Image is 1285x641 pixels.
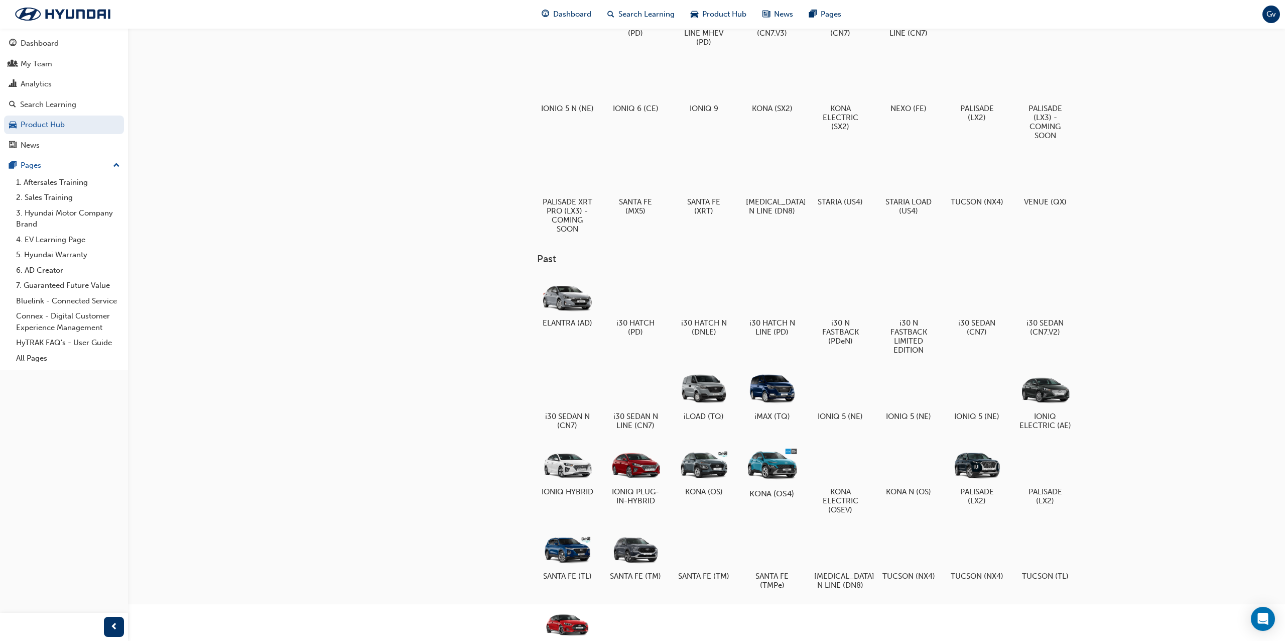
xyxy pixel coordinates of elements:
div: Pages [21,160,41,171]
a: IONIQ PLUG-IN-HYBRID [605,442,666,509]
a: i30 SEDAN (CN7.V2) [1015,273,1075,341]
a: KONA ELECTRIC (SX2) [810,58,870,135]
h5: IONIQ PLUG-IN-HYBRID [609,487,662,505]
h5: PALISADE (LX2) [951,487,1003,505]
a: SANTA FE (MX5) [605,152,666,219]
span: Product Hub [702,9,746,20]
h5: iLOAD (TQ) [678,412,730,421]
div: Analytics [21,78,52,90]
h5: KONA ELECTRIC (SX2) [814,104,867,131]
a: i30 SEDAN N (CN7) [537,367,597,434]
h5: TUCSON (TL) [1019,572,1072,581]
span: Pages [821,9,841,20]
h5: TUCSON (NX4) [882,572,935,581]
a: 2. Sales Training [12,190,124,205]
a: i30 N FASTBACK (PDeN) [810,273,870,350]
a: SANTA FE (TM) [674,526,734,585]
h5: i30 N FASTBACK (PDeN) [814,318,867,346]
h5: i30 SEDAN (CN7) [951,318,1003,337]
a: search-iconSearch Learning [599,4,683,25]
a: Connex - Digital Customer Experience Management [12,308,124,335]
span: search-icon [9,100,16,110]
a: KONA N (OS) [878,442,939,500]
a: My Team [4,55,124,73]
h5: IONIQ 5 N (NE) [541,104,594,113]
img: Trak [5,4,120,25]
h5: TUCSON (NX4) [951,572,1003,581]
a: PALISADE (LX2) [947,58,1007,126]
h5: KONA (SX2) [746,104,799,113]
h5: IONIQ 5 (NE) [814,412,867,421]
div: Open Intercom Messenger [1251,607,1275,631]
h5: i30 HATCH N LINE MHEV (PD) [678,20,730,47]
a: i30 N FASTBACK LIMITED EDITION [878,273,939,359]
a: KONA (OS4) [742,442,802,500]
h5: iMAX (TQ) [746,412,799,421]
h3: Past [537,253,1107,265]
a: i30 HATCH N LINE (PD) [742,273,802,341]
a: guage-iconDashboard [534,4,599,25]
a: TUCSON (NX4) [947,526,1007,585]
span: pages-icon [9,161,17,170]
div: News [21,140,40,151]
a: IONIQ 6 (CE) [605,58,666,117]
h5: SANTA FE (MX5) [609,197,662,216]
span: guage-icon [9,39,17,48]
a: Product Hub [4,116,124,134]
span: car-icon [691,8,698,21]
a: KONA (OS) [674,442,734,500]
a: PALISADE (LX3) - COMING SOON [1015,58,1075,144]
span: News [774,9,793,20]
span: Dashboard [553,9,591,20]
h5: IONIQ 6 (CE) [609,104,662,113]
span: search-icon [607,8,614,21]
a: 4. EV Learning Page [12,232,124,248]
h5: i30 SEDAN N (CN7) [814,20,867,38]
a: SANTA FE (TM) [605,526,666,585]
h5: KONA (OS4) [744,488,800,498]
h5: [MEDICAL_DATA] N LINE (DN8) [814,572,867,590]
h5: i30 SEDAN N LINE (CN7) [882,20,935,38]
h5: PALISADE XRT PRO (LX3) - COMING SOON [541,197,594,234]
span: up-icon [113,159,120,172]
a: KONA (SX2) [742,58,802,117]
h5: i30 SEDAN N LINE (CN7) [609,412,662,430]
a: iLOAD (TQ) [674,367,734,425]
a: Search Learning [4,95,124,114]
button: DashboardMy TeamAnalyticsSearch LearningProduct HubNews [4,32,124,156]
h5: STARIA LOAD (US4) [882,197,935,216]
a: NEXO (FE) [878,58,939,117]
h5: IONIQ ELECTRIC (AE) [1019,412,1072,430]
a: car-iconProduct Hub [683,4,754,25]
h5: i30 SEDAN (CN7.V2) [1019,318,1072,337]
button: Pages [4,156,124,175]
a: IONIQ 9 [674,58,734,117]
a: 3. Hyundai Motor Company Brand [12,205,124,232]
span: news-icon [9,141,17,150]
h5: SANTA FE (TM) [609,572,662,581]
a: SANTA FE (TL) [537,526,597,585]
a: 6. AD Creator [12,263,124,278]
a: IONIQ 5 (NE) [947,367,1007,425]
a: IONIQ HYBRID [537,442,597,500]
h5: KONA N (OS) [882,487,935,496]
span: news-icon [762,8,770,21]
a: IONIQ 5 (NE) [810,367,870,425]
h5: i30 HATCH N (DNLE) [678,318,730,337]
h5: IONIQ 5 (NE) [951,412,1003,421]
button: Gv [1262,6,1280,23]
h5: i30 N FASTBACK LIMITED EDITION [882,318,935,355]
a: TUCSON (NX4) [878,526,939,585]
div: Dashboard [21,38,59,49]
a: [MEDICAL_DATA] N LINE (DN8) [810,526,870,594]
h5: SANTA FE (TL) [541,572,594,581]
a: SANTA FE (TMPe) [742,526,802,594]
h5: i30 HATCH N LINE (PD) [746,318,799,337]
span: guage-icon [542,8,549,21]
span: Gv [1266,9,1276,20]
a: iMAX (TQ) [742,367,802,425]
h5: NEXO (FE) [882,104,935,113]
h5: PALISADE (LX3) - COMING SOON [1019,104,1072,140]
